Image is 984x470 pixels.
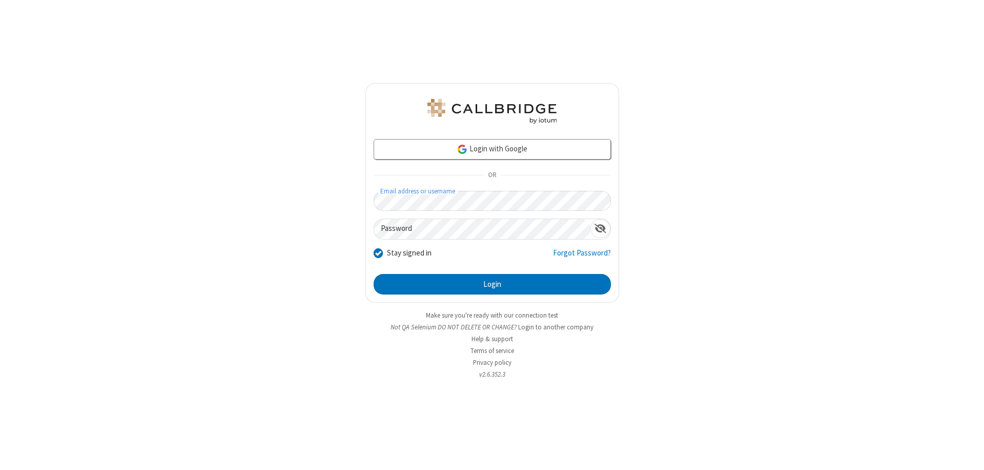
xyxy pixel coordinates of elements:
li: v2.6.352.3 [365,369,619,379]
img: google-icon.png [457,144,468,155]
img: QA Selenium DO NOT DELETE OR CHANGE [425,99,559,124]
a: Forgot Password? [553,247,611,267]
iframe: Chat [958,443,976,463]
a: Terms of service [470,346,514,355]
div: Show password [590,219,610,238]
li: Not QA Selenium DO NOT DELETE OR CHANGE? [365,322,619,332]
a: Make sure you're ready with our connection test [426,311,558,320]
label: Stay signed in [387,247,432,259]
input: Email address or username [374,191,611,211]
a: Login with Google [374,139,611,160]
input: Password [374,219,590,239]
button: Login to another company [518,322,593,332]
span: OR [484,168,500,183]
button: Login [374,274,611,295]
a: Help & support [471,335,513,343]
a: Privacy policy [473,358,511,367]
